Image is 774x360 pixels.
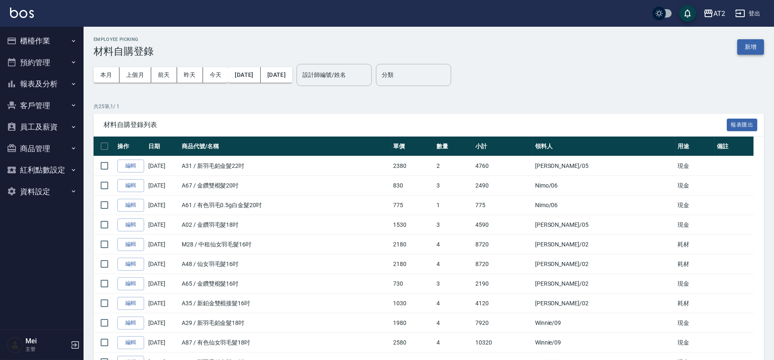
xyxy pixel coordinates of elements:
[675,294,715,313] td: 耗材
[117,179,144,192] a: 編輯
[391,195,434,215] td: 775
[533,137,675,156] th: 領料人
[391,156,434,176] td: 2380
[3,52,80,74] button: 預約管理
[3,116,80,138] button: 員工及薪資
[146,235,180,254] td: [DATE]
[7,337,23,353] img: Person
[3,138,80,160] button: 商品管理
[675,176,715,195] td: 現金
[177,67,203,83] button: 昨天
[180,254,391,274] td: A48 / 仙女羽毛髮16吋
[675,313,715,333] td: 現金
[675,156,715,176] td: 現金
[151,67,177,83] button: 前天
[473,274,533,294] td: 2190
[203,67,228,83] button: 今天
[473,254,533,274] td: 8720
[117,160,144,172] a: 編輯
[473,156,533,176] td: 4760
[727,119,758,132] button: 報表匯出
[391,294,434,313] td: 1030
[533,195,675,215] td: Nimo /06
[434,313,474,333] td: 4
[732,6,764,21] button: 登出
[391,137,434,156] th: 單價
[180,176,391,195] td: A67 / 金鑽雙棍髮20吋
[533,333,675,352] td: Winnie /09
[715,137,754,156] th: 備註
[146,215,180,235] td: [DATE]
[117,258,144,271] a: 編輯
[3,181,80,203] button: 資料設定
[391,254,434,274] td: 2180
[117,238,144,251] a: 編輯
[94,46,154,57] h3: 材料自購登錄
[675,254,715,274] td: 耗材
[533,156,675,176] td: [PERSON_NAME] /05
[146,333,180,352] td: [DATE]
[391,176,434,195] td: 830
[473,215,533,235] td: 4590
[434,333,474,352] td: 4
[25,337,68,345] h5: Mei
[146,254,180,274] td: [DATE]
[434,235,474,254] td: 4
[180,137,391,156] th: 商品代號/名稱
[180,313,391,333] td: A29 / 新羽毛鉑金髮18吋
[146,274,180,294] td: [DATE]
[473,294,533,313] td: 4120
[146,294,180,313] td: [DATE]
[94,37,154,42] h2: Employee Picking
[180,274,391,294] td: A65 / 金鑽雙棍髮16吋
[434,254,474,274] td: 4
[434,137,474,156] th: 數量
[180,195,391,215] td: A61 / 有色羽毛0.5g白金髮20吋
[675,137,715,156] th: 用途
[727,120,758,128] a: 報表匯出
[94,103,764,110] p: 共 25 筆, 1 / 1
[713,8,725,19] div: AT2
[10,8,34,18] img: Logo
[473,176,533,195] td: 2490
[261,67,292,83] button: [DATE]
[675,333,715,352] td: 現金
[737,43,764,51] a: 新增
[25,345,68,353] p: 主管
[434,156,474,176] td: 2
[533,215,675,235] td: [PERSON_NAME] /05
[3,95,80,117] button: 客戶管理
[391,235,434,254] td: 2180
[473,313,533,333] td: 7920
[533,313,675,333] td: Winnie /09
[180,294,391,313] td: A35 / 新鉑金雙棍接髮16吋
[180,235,391,254] td: M28 / 中租仙女羽毛髮16吋
[533,176,675,195] td: Nimo /06
[434,195,474,215] td: 1
[473,333,533,352] td: 10320
[146,156,180,176] td: [DATE]
[434,274,474,294] td: 3
[3,73,80,95] button: 報表及分析
[104,121,727,129] span: 材料自購登錄列表
[391,313,434,333] td: 1980
[675,195,715,215] td: 現金
[117,277,144,290] a: 編輯
[675,215,715,235] td: 現金
[119,67,151,83] button: 上個月
[117,336,144,349] a: 編輯
[117,199,144,212] a: 編輯
[434,176,474,195] td: 3
[700,5,728,22] button: AT2
[533,274,675,294] td: [PERSON_NAME] /02
[3,159,80,181] button: 紅利點數設定
[473,235,533,254] td: 8720
[434,215,474,235] td: 3
[3,30,80,52] button: 櫃檯作業
[146,176,180,195] td: [DATE]
[146,313,180,333] td: [DATE]
[675,274,715,294] td: 現金
[473,195,533,215] td: 775
[115,137,146,156] th: 操作
[117,317,144,330] a: 編輯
